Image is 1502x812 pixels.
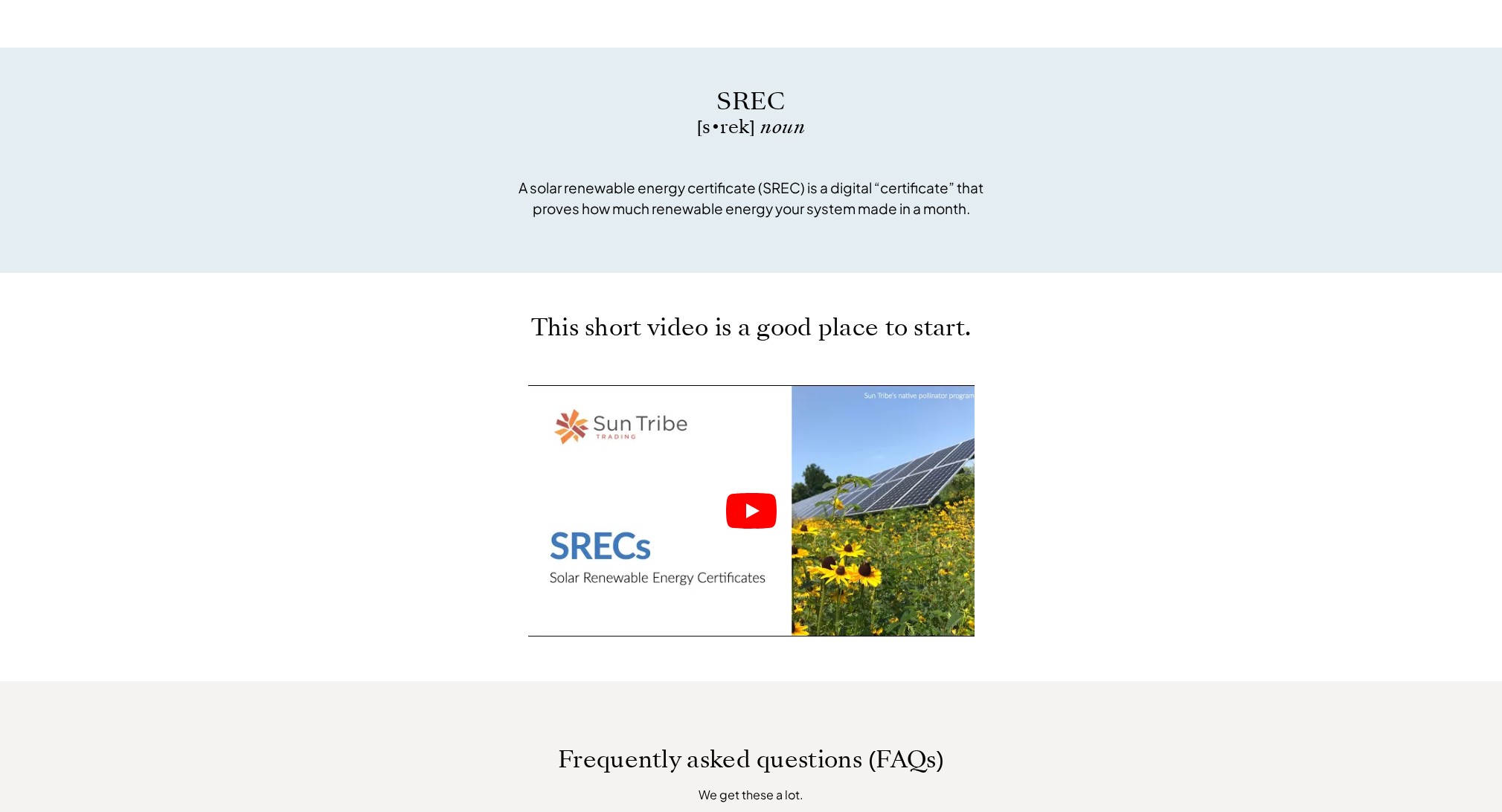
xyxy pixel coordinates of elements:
p: A solar renewable energy certificate (SREC) is a digital “certificate” that proves how much renew... [510,177,993,219]
button: Play [726,493,777,529]
p: Frequently asked questions (FAQs) [327,745,1175,773]
span: noun [760,114,805,140]
p: SREC [510,85,993,118]
p: [s • rek] [510,118,993,136]
p: We get these a lot. [475,785,1027,804]
p: This short video is a good place to start. [472,318,1030,338]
